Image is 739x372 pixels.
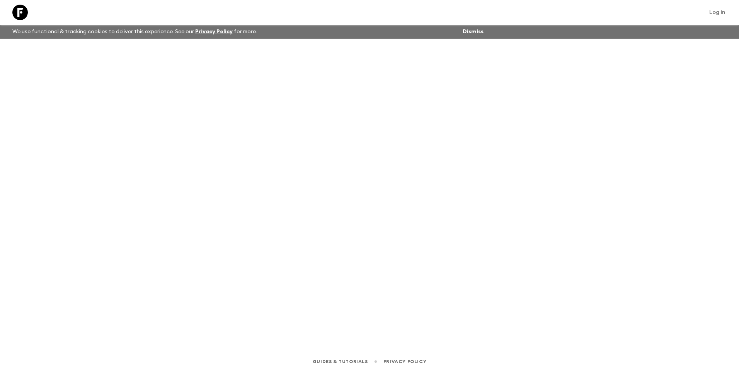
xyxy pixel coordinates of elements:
a: Privacy Policy [195,29,233,34]
button: Dismiss [461,26,485,37]
a: Log in [705,7,730,18]
a: Privacy Policy [383,357,426,366]
a: Guides & Tutorials [313,357,368,366]
p: We use functional & tracking cookies to deliver this experience. See our for more. [9,25,260,39]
